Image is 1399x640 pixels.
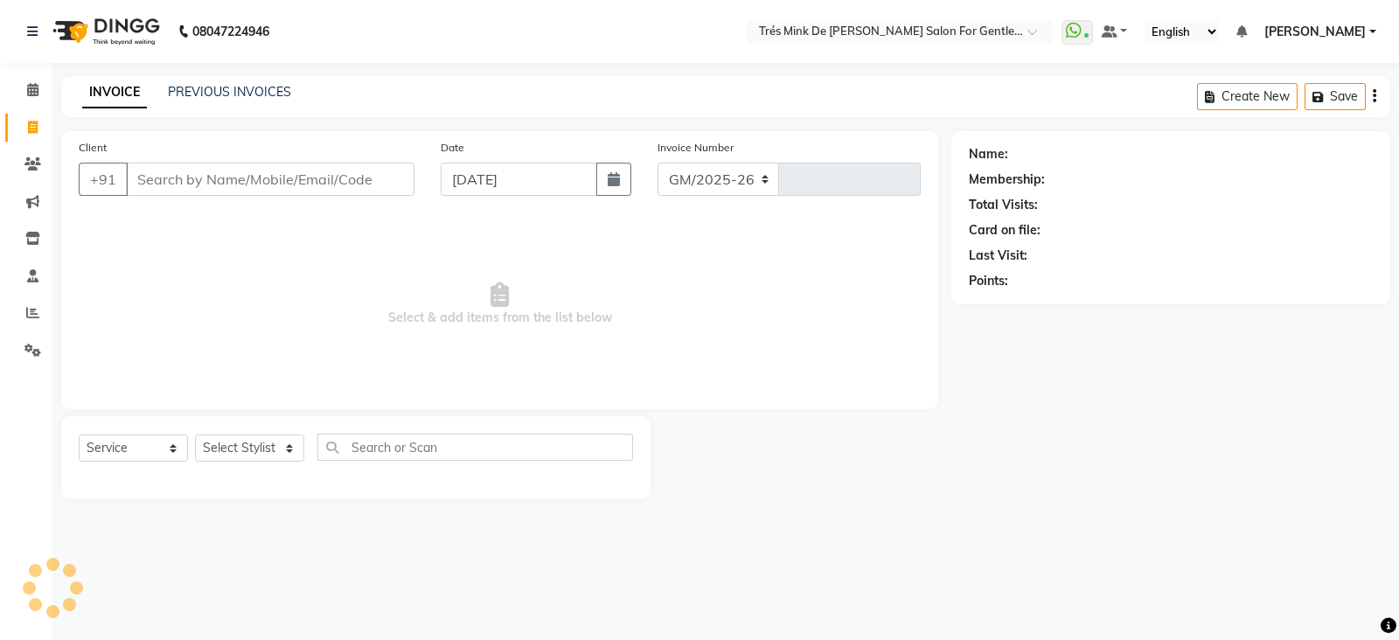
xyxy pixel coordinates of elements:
label: Client [79,140,107,156]
b: 08047224946 [192,7,269,56]
div: Card on file: [969,221,1041,240]
a: PREVIOUS INVOICES [168,84,291,100]
button: +91 [79,163,128,196]
label: Invoice Number [658,140,734,156]
div: Total Visits: [969,196,1038,214]
input: Search or Scan [317,434,633,461]
input: Search by Name/Mobile/Email/Code [126,163,414,196]
img: logo [45,7,164,56]
div: Points: [969,272,1008,290]
button: Create New [1197,83,1298,110]
label: Date [441,140,464,156]
a: INVOICE [82,77,147,108]
div: Name: [969,145,1008,163]
span: Select & add items from the list below [79,217,921,392]
button: Save [1305,83,1366,110]
div: Membership: [969,170,1045,189]
span: [PERSON_NAME] [1264,23,1366,41]
div: Last Visit: [969,247,1027,265]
